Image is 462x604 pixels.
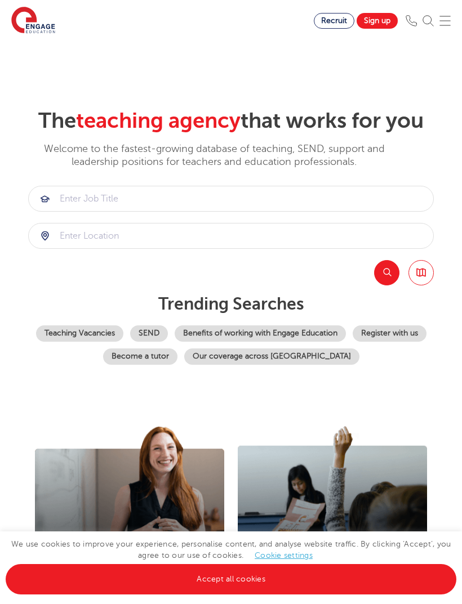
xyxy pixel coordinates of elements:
img: Phone [406,15,417,26]
span: teaching agency [76,109,241,133]
input: Submit [29,186,433,211]
a: Our coverage across [GEOGRAPHIC_DATA] [184,348,359,365]
button: Search [374,260,399,285]
span: Recruit [321,16,347,25]
div: Submit [28,186,434,212]
div: Submit [28,223,434,249]
a: Cookie settings [255,551,313,560]
img: Engage Education [11,7,55,35]
img: I'm a teacher looking for work [35,426,224,597]
input: Submit [29,223,433,248]
p: Welcome to the fastest-growing database of teaching, SEND, support and leadership positions for t... [28,142,400,169]
a: Register with us [353,325,427,342]
a: Sign up [357,13,398,29]
span: We use cookies to improve your experience, personalise content, and analyse website traffic. By c... [6,540,456,583]
img: Search [423,15,434,26]
a: SEND [130,325,168,342]
h2: The that works for you [28,108,434,134]
p: Trending searches [28,294,434,314]
img: I'm a school looking for teachers [238,426,427,594]
a: Accept all cookies [6,564,456,594]
img: Mobile Menu [439,15,451,26]
a: Benefits of working with Engage Education [175,325,346,342]
a: Recruit [314,13,354,29]
a: Become a tutor [103,348,177,365]
a: Teaching Vacancies [36,325,123,342]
